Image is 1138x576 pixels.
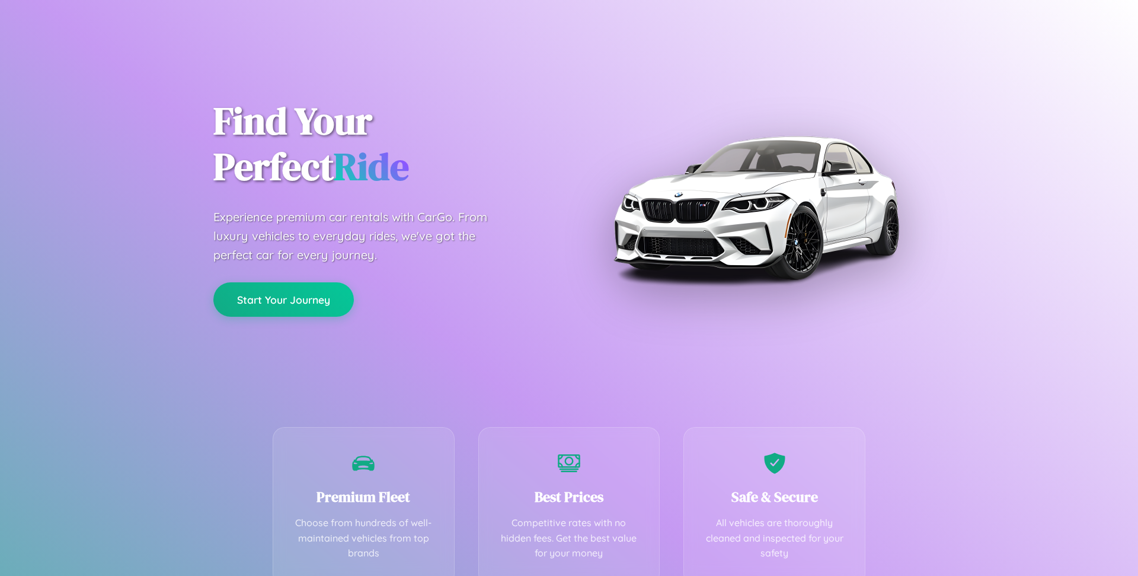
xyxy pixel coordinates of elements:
span: Ride [334,141,409,192]
h3: Safe & Secure [702,487,847,507]
h1: Find Your Perfect [213,98,551,190]
p: Choose from hundreds of well-maintained vehicles from top brands [291,515,436,561]
p: Competitive rates with no hidden fees. Get the best value for your money [497,515,642,561]
h3: Premium Fleet [291,487,436,507]
img: Premium BMW car rental vehicle [608,59,904,356]
p: All vehicles are thoroughly cleaned and inspected for your safety [702,515,847,561]
p: Experience premium car rentals with CarGo. From luxury vehicles to everyday rides, we've got the ... [213,208,510,265]
h3: Best Prices [497,487,642,507]
button: Start Your Journey [213,282,354,317]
